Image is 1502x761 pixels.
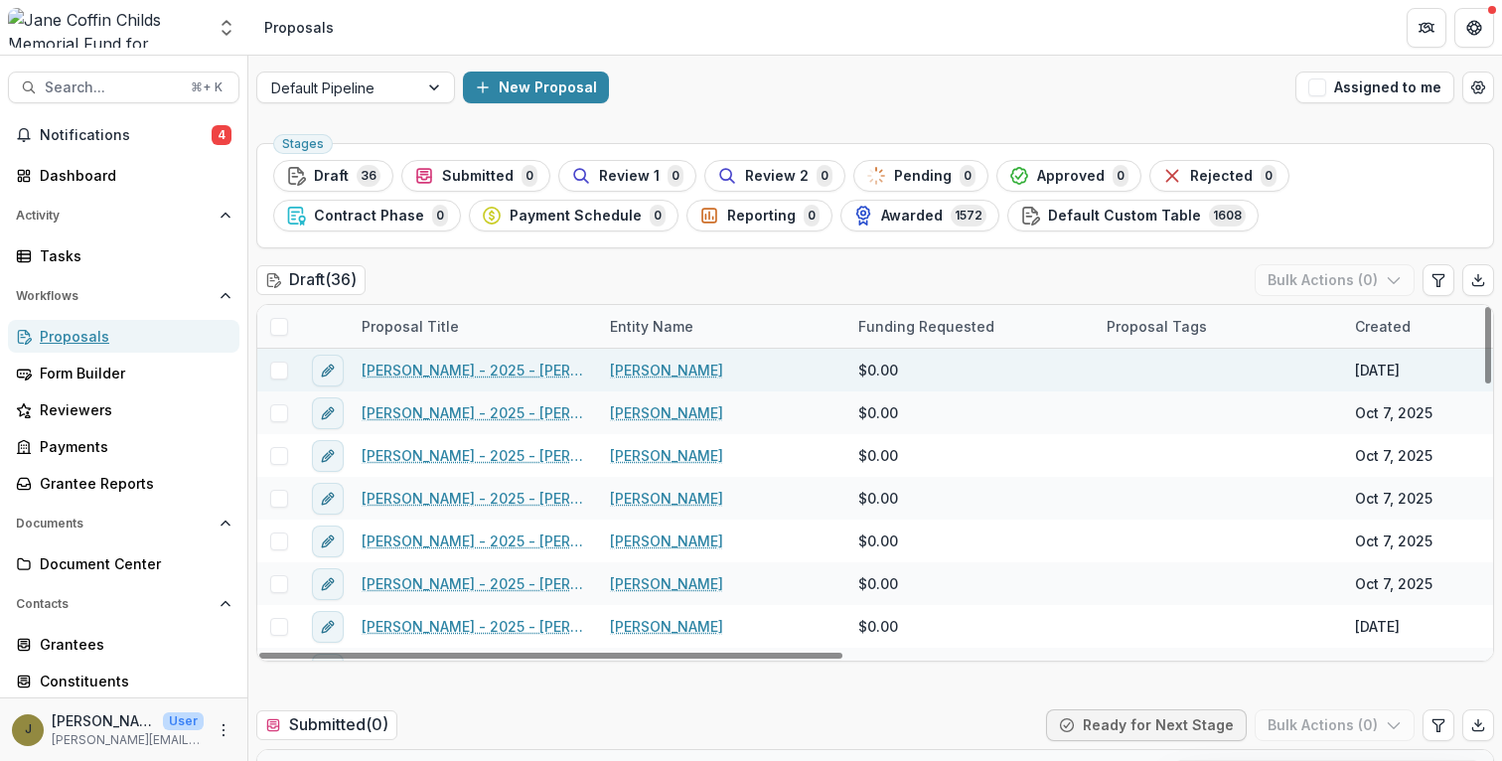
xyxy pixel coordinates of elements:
[1454,8,1494,48] button: Get Help
[1037,168,1105,185] span: Approved
[610,488,723,509] a: [PERSON_NAME]
[163,712,204,730] p: User
[840,200,999,231] button: Awarded1572
[951,205,986,227] span: 1572
[510,208,642,225] span: Payment Schedule
[16,597,212,611] span: Contacts
[1423,709,1454,741] button: Edit table settings
[256,710,397,739] h2: Submitted ( 0 )
[8,320,239,353] a: Proposals
[853,160,988,192] button: Pending0
[1190,168,1253,185] span: Rejected
[40,473,224,494] div: Grantee Reports
[314,208,424,225] span: Contract Phase
[1007,200,1259,231] button: Default Custom Table1608
[1355,573,1432,594] div: Oct 7, 2025
[1095,316,1219,337] div: Proposal Tags
[401,160,550,192] button: Submitted0
[8,159,239,192] a: Dashboard
[40,363,224,383] div: Form Builder
[846,316,1006,337] div: Funding Requested
[881,208,943,225] span: Awarded
[312,526,344,557] button: edit
[858,573,898,594] span: $0.00
[362,360,586,380] a: [PERSON_NAME] - 2025 - [PERSON_NAME] Childs Memorial Fund - Fellowship Application
[1355,488,1432,509] div: Oct 7, 2025
[1355,531,1432,551] div: Oct 7, 2025
[40,634,224,655] div: Grantees
[1355,402,1432,423] div: Oct 7, 2025
[1113,165,1128,187] span: 0
[25,723,32,736] div: Jamie
[362,488,586,509] a: [PERSON_NAME] - 2025 - [PERSON_NAME] Childs Memorial Fund - Fellowship Application
[256,265,366,294] h2: Draft ( 36 )
[960,165,976,187] span: 0
[312,440,344,472] button: edit
[668,165,683,187] span: 0
[40,671,224,691] div: Constituents
[8,119,239,151] button: Notifications4
[8,467,239,500] a: Grantee Reports
[858,659,898,680] span: $0.00
[894,168,952,185] span: Pending
[1423,264,1454,296] button: Edit table settings
[1095,305,1343,348] div: Proposal Tags
[804,205,820,227] span: 0
[282,137,324,151] span: Stages
[312,355,344,386] button: edit
[273,200,461,231] button: Contract Phase0
[362,616,586,637] a: [PERSON_NAME] - 2025 - [PERSON_NAME] Childs Memorial Fund - Fellowship Application
[610,402,723,423] a: [PERSON_NAME]
[1462,264,1494,296] button: Export table data
[1255,264,1415,296] button: Bulk Actions (0)
[846,305,1095,348] div: Funding Requested
[40,399,224,420] div: Reviewers
[558,160,696,192] button: Review 10
[463,72,609,103] button: New Proposal
[362,402,586,423] a: [PERSON_NAME] - 2025 - [PERSON_NAME] Childs Memorial Fund - Fellowship Application
[858,360,898,380] span: $0.00
[8,430,239,463] a: Payments
[1261,165,1277,187] span: 0
[8,357,239,389] a: Form Builder
[362,531,586,551] a: [PERSON_NAME] - 2025 - [PERSON_NAME] Childs Memorial Fund - Fellowship Application
[817,165,832,187] span: 0
[610,360,723,380] a: [PERSON_NAME]
[1462,709,1494,741] button: Export table data
[357,165,380,187] span: 36
[1355,445,1432,466] div: Oct 7, 2025
[8,280,239,312] button: Open Workflows
[8,200,239,231] button: Open Activity
[350,316,471,337] div: Proposal Title
[16,209,212,223] span: Activity
[362,445,586,466] a: [PERSON_NAME] - 2025 - [PERSON_NAME] Childs Memorial Fund - Fellowship Application
[1462,72,1494,103] button: Open table manager
[40,326,224,347] div: Proposals
[599,168,660,185] span: Review 1
[8,393,239,426] a: Reviewers
[273,160,393,192] button: Draft36
[350,305,598,348] div: Proposal Title
[1209,205,1246,227] span: 1608
[858,488,898,509] span: $0.00
[704,160,845,192] button: Review 20
[1355,616,1400,637] div: [DATE]
[312,611,344,643] button: edit
[312,483,344,515] button: edit
[256,13,342,42] nav: breadcrumb
[727,208,796,225] span: Reporting
[522,165,537,187] span: 0
[469,200,678,231] button: Payment Schedule0
[858,616,898,637] span: $0.00
[362,573,586,594] a: [PERSON_NAME] - 2025 - [PERSON_NAME] Childs Memorial Fund - Fellowship Application
[1295,72,1454,103] button: Assigned to me
[8,588,239,620] button: Open Contacts
[1048,208,1201,225] span: Default Custom Table
[610,531,723,551] a: [PERSON_NAME]
[213,8,240,48] button: Open entity switcher
[312,568,344,600] button: edit
[610,445,723,466] a: [PERSON_NAME]
[8,8,205,48] img: Jane Coffin Childs Memorial Fund for Medical Research logo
